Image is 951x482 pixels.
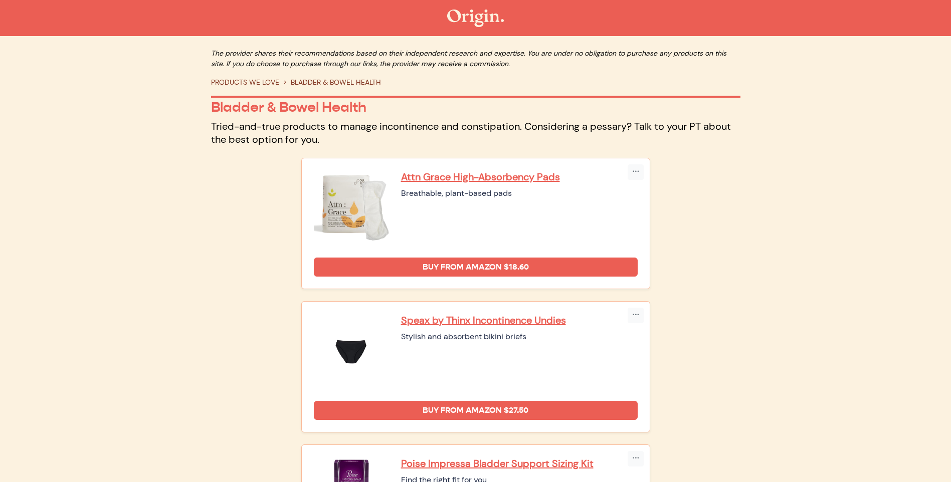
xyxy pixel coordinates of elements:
[401,187,638,199] div: Breathable, plant-based pads
[314,401,638,420] a: Buy from Amazon $27.50
[211,120,740,146] p: Tried-and-true products to manage incontinence and constipation. Considering a pessary? Talk to y...
[314,314,389,389] img: Speax by Thinx Incontinence Undies
[401,331,638,343] div: Stylish and absorbent bikini briefs
[279,77,381,88] li: BLADDER & BOWEL HEALTH
[401,457,638,470] a: Poise Impressa Bladder Support Sizing Kit
[211,99,740,116] p: Bladder & Bowel Health
[447,10,504,27] img: The Origin Shop
[314,258,638,277] a: Buy from Amazon $18.60
[314,170,389,246] img: Attn Grace High-Absorbency Pads
[401,170,638,183] a: Attn Grace High-Absorbency Pads
[401,314,638,327] a: Speax by Thinx Incontinence Undies
[211,48,740,69] p: The provider shares their recommendations based on their independent research and expertise. You ...
[211,78,279,87] a: PRODUCTS WE LOVE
